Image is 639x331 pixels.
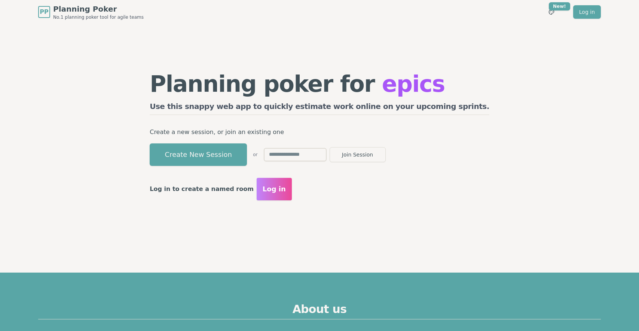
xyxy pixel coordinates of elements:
h2: Use this snappy web app to quickly estimate work online on your upcoming sprints. [150,101,489,115]
span: or [253,152,257,158]
a: Log in [573,5,601,19]
span: epics [382,71,445,97]
p: Log in to create a named room [150,184,254,194]
span: Planning Poker [53,4,144,14]
span: Log in [263,184,286,194]
h1: Planning poker for [150,73,489,95]
a: PPPlanning PokerNo.1 planning poker tool for agile teams [38,4,144,20]
button: Join Session [330,147,386,162]
button: Log in [257,178,292,200]
span: No.1 planning poker tool for agile teams [53,14,144,20]
h2: About us [38,303,601,319]
div: New! [549,2,570,10]
p: Create a new session, or join an existing one [150,127,489,137]
button: Create New Session [150,143,247,166]
span: PP [40,7,48,16]
button: New! [545,5,558,19]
